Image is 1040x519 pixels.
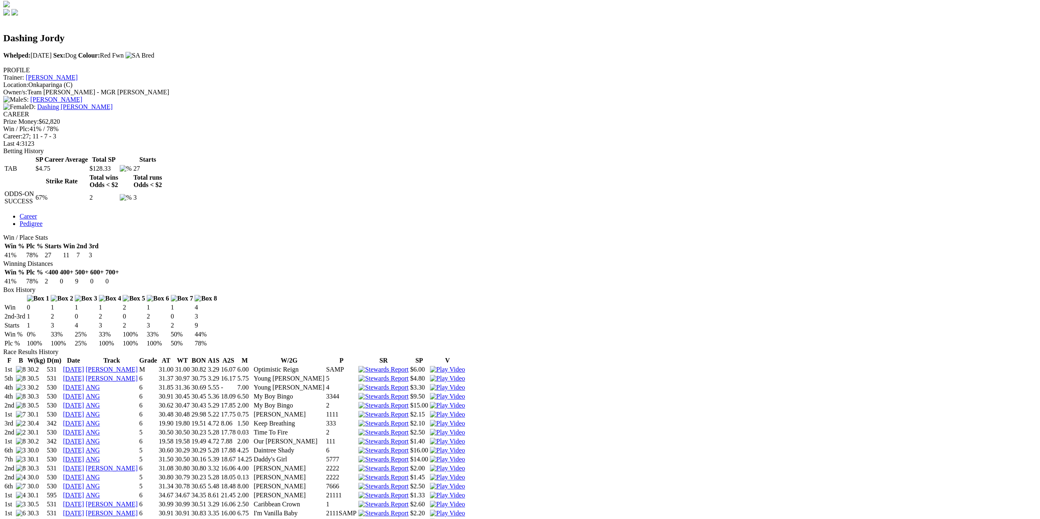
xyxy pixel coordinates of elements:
[85,356,138,365] th: Track
[430,438,465,445] a: View replay
[63,438,84,445] a: [DATE]
[3,118,1037,125] div: $62,820
[122,321,145,330] td: 2
[358,510,408,517] img: Stewards Report
[16,438,26,445] img: 8
[44,268,58,276] th: <400
[237,365,253,374] td: 6.00
[26,74,78,81] a: [PERSON_NAME]
[86,429,100,436] a: ANG
[358,474,408,481] img: Stewards Report
[63,492,84,499] a: [DATE]
[3,125,29,132] span: Win / Plc:
[221,374,236,383] td: 16.17
[27,356,46,365] th: W(kg)
[27,312,50,321] td: 1
[253,374,325,383] td: Young [PERSON_NAME]
[430,483,465,490] a: View replay
[47,383,62,392] td: 530
[174,383,190,392] td: 31.36
[20,213,37,220] a: Career
[63,456,84,463] a: [DATE]
[430,393,465,400] a: View replay
[63,474,84,481] a: [DATE]
[27,365,46,374] td: 30.2
[26,251,43,259] td: 78%
[90,277,104,285] td: 0
[237,383,253,392] td: 7.00
[430,447,465,454] img: Play Video
[4,268,25,276] th: Win %
[429,356,465,365] th: V
[50,330,74,339] td: 33%
[4,303,26,312] td: Win
[50,303,74,312] td: 1
[430,456,465,463] a: View replay
[133,174,162,189] th: Total runs Odds < $2
[86,456,100,463] a: ANG
[158,383,174,392] td: 31.85
[194,312,217,321] td: 3
[78,52,100,59] b: Colour:
[63,393,84,400] a: [DATE]
[194,330,217,339] td: 44%
[98,321,122,330] td: 3
[326,365,358,374] td: SAMP
[3,67,1037,74] div: PROFILE
[146,303,170,312] td: 1
[430,465,465,472] a: View replay
[430,393,465,400] img: Play Video
[430,474,465,481] a: View replay
[430,384,465,391] a: View replay
[207,365,219,374] td: 3.29
[47,392,62,401] td: 530
[139,365,158,374] td: M
[78,52,124,59] span: Red Fwn
[4,392,15,401] td: 4th
[4,251,25,259] td: 41%
[11,9,18,16] img: twitter.svg
[86,420,100,427] a: ANG
[158,374,174,383] td: 31.37
[430,510,465,517] img: Play Video
[16,411,26,418] img: 7
[3,9,10,16] img: facebook.svg
[358,366,408,373] img: Stewards Report
[358,384,408,391] img: Stewards Report
[35,174,88,189] th: Strike Rate
[89,156,119,164] th: Total SP
[90,268,104,276] th: 600+
[125,52,154,59] img: SA Bred
[26,242,43,250] th: Plc %
[170,330,194,339] td: 50%
[86,411,100,418] a: ANG
[146,330,170,339] td: 33%
[430,420,465,427] a: View replay
[16,501,26,508] img: 3
[63,465,84,472] a: [DATE]
[86,402,100,409] a: ANG
[27,321,50,330] td: 1
[358,429,408,436] img: Stewards Report
[358,393,408,400] img: Stewards Report
[194,321,217,330] td: 9
[358,356,409,365] th: SR
[3,89,27,96] span: Owner/s:
[76,242,87,250] th: 2nd
[86,366,138,373] a: [PERSON_NAME]
[75,295,97,302] img: Box 3
[3,52,31,59] b: Whelped:
[430,402,465,409] a: View replay
[253,365,325,374] td: Optimistic Reign
[16,356,26,365] th: B
[53,52,65,59] b: Sex:
[50,339,74,347] td: 100%
[207,374,219,383] td: 3.29
[174,392,190,401] td: 30.45
[27,392,46,401] td: 30.3
[139,383,158,392] td: 6
[122,330,145,339] td: 100%
[16,366,26,373] img: 8
[191,365,206,374] td: 30.82
[3,260,1037,267] div: Winning Distances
